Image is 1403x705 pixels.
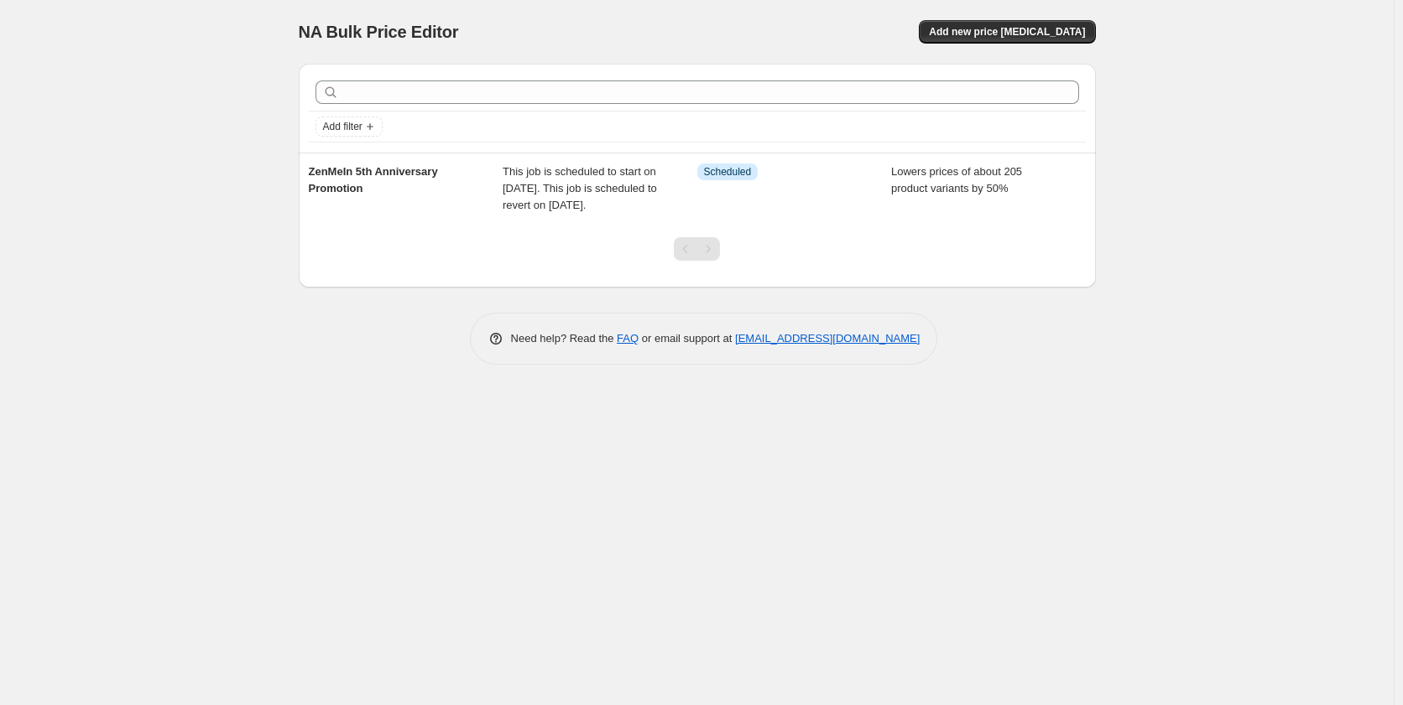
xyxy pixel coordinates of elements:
[617,332,639,345] a: FAQ
[891,165,1022,194] span: Lowers prices of about 205 product variants by 50%
[704,165,752,179] span: Scheduled
[299,23,459,41] span: NA Bulk Price Editor
[919,20,1095,44] button: Add new price [MEDICAL_DATA]
[503,165,657,211] span: This job is scheduled to start on [DATE]. This job is scheduled to revert on [DATE].
[929,25,1085,39] span: Add new price [MEDICAL_DATA]
[674,237,720,261] nav: Pagination
[316,117,383,137] button: Add filter
[639,332,735,345] span: or email support at
[511,332,618,345] span: Need help? Read the
[323,120,362,133] span: Add filter
[309,165,438,194] span: ZenMeIn 5th Anniversary Promotion
[735,332,920,345] a: [EMAIL_ADDRESS][DOMAIN_NAME]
